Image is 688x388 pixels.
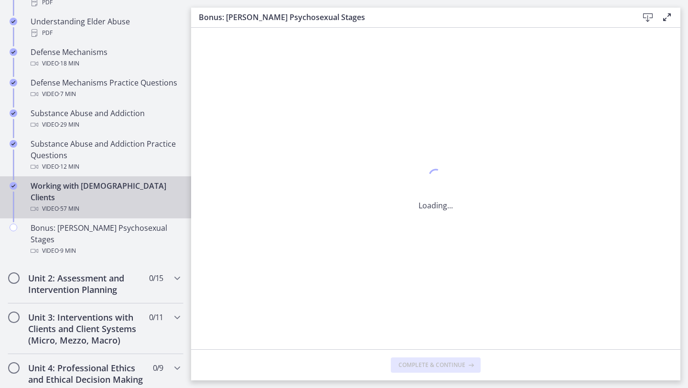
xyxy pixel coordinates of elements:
h2: Unit 4: Professional Ethics and Ethical Decision Making [28,362,145,385]
button: Complete & continue [391,357,481,373]
span: 0 / 15 [149,272,163,284]
h2: Unit 2: Assessment and Intervention Planning [28,272,145,295]
div: Video [31,203,180,215]
i: Completed [10,79,17,86]
i: Completed [10,48,17,56]
div: Video [31,58,180,69]
span: · 18 min [59,58,79,69]
div: Substance Abuse and Addiction Practice Questions [31,138,180,172]
h2: Unit 3: Interventions with Clients and Client Systems (Micro, Mezzo, Macro) [28,312,145,346]
span: · 29 min [59,119,79,130]
div: Working with [DEMOGRAPHIC_DATA] Clients [31,180,180,215]
div: Video [31,119,180,130]
span: 0 / 9 [153,362,163,374]
i: Completed [10,18,17,25]
div: Defense Mechanisms Practice Questions [31,77,180,100]
div: Substance Abuse and Addiction [31,108,180,130]
span: · 12 min [59,161,79,172]
h3: Bonus: [PERSON_NAME] Psychosexual Stages [199,11,623,23]
div: 1 [419,166,453,188]
div: Video [31,88,180,100]
i: Completed [10,182,17,190]
span: 0 / 11 [149,312,163,323]
div: Understanding Elder Abuse [31,16,180,39]
p: Loading... [419,200,453,211]
i: Completed [10,109,17,117]
div: Video [31,245,180,257]
div: Defense Mechanisms [31,46,180,69]
div: Bonus: [PERSON_NAME] Psychosexual Stages [31,222,180,257]
span: · 7 min [59,88,76,100]
i: Completed [10,140,17,148]
span: · 9 min [59,245,76,257]
span: Complete & continue [398,361,465,369]
div: Video [31,161,180,172]
div: PDF [31,27,180,39]
span: · 57 min [59,203,79,215]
